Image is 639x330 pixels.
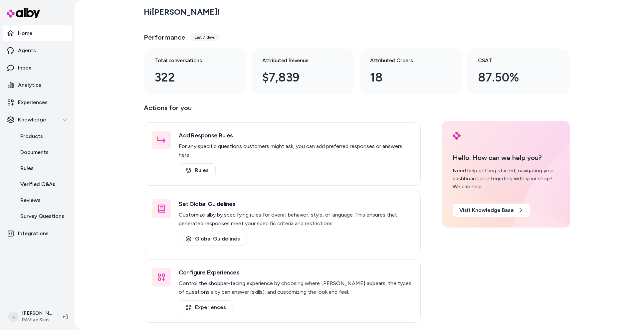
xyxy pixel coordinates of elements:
a: Products [14,128,72,144]
button: Knowledge [3,112,72,128]
a: Integrations [3,226,72,242]
img: alby Logo [7,8,40,18]
p: Verified Q&As [20,180,55,188]
a: Home [3,25,72,41]
p: Reviews [20,196,41,204]
h3: Performance [144,33,185,42]
div: 322 [154,69,225,86]
h3: CSAT [478,57,548,65]
p: Agents [18,47,36,55]
div: $7,839 [262,69,333,86]
h3: Configure Experiences [179,268,412,277]
div: Last 7 days [191,33,219,41]
a: Experiences [179,300,233,314]
p: Products [20,132,43,140]
p: Customize alby by specifying rules for overall behavior, style, or language. This ensures that ge... [179,211,412,228]
a: Attributed Orders 18 [359,49,462,94]
a: Rules [179,163,216,177]
button: L[PERSON_NAME]RéVive Skincare [4,306,57,327]
p: Knowledge [18,116,46,124]
a: Agents [3,43,72,59]
a: Attributed Revenue $7,839 [252,49,354,94]
a: Reviews [14,192,72,208]
a: Survey Questions [14,208,72,224]
a: Visit Knowledge Base [453,204,530,217]
img: alby Logo [453,132,461,140]
p: Experiences [18,98,48,106]
p: Hello. How can we help you? [453,153,559,163]
div: 18 [370,69,441,86]
h3: Attributed Revenue [262,57,333,65]
a: CSAT 87.50% [467,49,570,94]
h3: Attributed Orders [370,57,441,65]
h3: Total conversations [154,57,225,65]
p: Documents [20,148,49,156]
a: Analytics [3,77,72,93]
span: L [8,311,19,322]
a: Documents [14,144,72,160]
p: For any specific questions customers might ask, you can add preferred responses or answers here. [179,142,412,159]
a: Inbox [3,60,72,76]
p: [PERSON_NAME] [22,310,52,317]
p: Actions for you [144,102,421,118]
h3: Add Response Rules [179,131,412,140]
a: Total conversations 322 [144,49,246,94]
a: Verified Q&As [14,176,72,192]
span: RéVive Skincare [22,317,52,323]
a: Experiences [3,94,72,110]
p: Analytics [18,81,41,89]
div: Need help getting started, navigating your dashboard, or integrating with your shop? We can help. [453,167,559,191]
p: Survey Questions [20,212,64,220]
a: Rules [14,160,72,176]
p: Inbox [18,64,31,72]
p: Control the shopper-facing experience by choosing where [PERSON_NAME] appears, the types of quest... [179,279,412,296]
p: Integrations [18,230,49,238]
a: Global Guidelines [179,232,247,246]
div: 87.50% [478,69,548,86]
p: Rules [20,164,34,172]
h3: Set Global Guidelines [179,199,412,209]
h2: Hi [PERSON_NAME] ! [144,7,220,17]
p: Home [18,29,32,37]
